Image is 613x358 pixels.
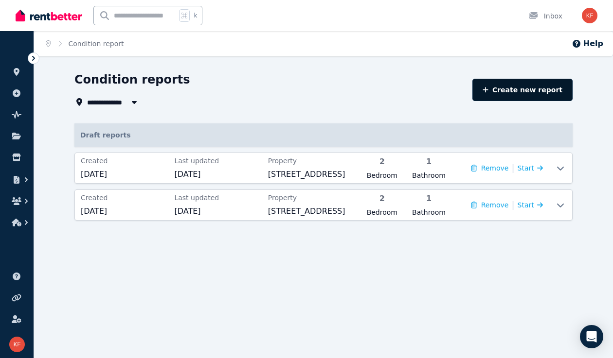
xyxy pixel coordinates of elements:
span: Created [81,193,168,203]
span: [STREET_ADDRESS] [268,205,356,217]
span: Bedroom [361,170,402,180]
img: Kylie Foot [9,337,25,352]
div: Inbox [528,11,562,21]
span: [STREET_ADDRESS] [268,169,356,180]
a: Create new report [472,79,573,101]
span: k [194,12,197,19]
nav: Breadcrumb [34,31,136,56]
span: [DATE] [81,169,168,180]
span: Bedroom [361,207,402,217]
button: Help [572,38,603,50]
span: 1 [408,156,449,168]
span: Last updated [174,193,262,203]
button: Remove [471,200,508,210]
span: Bathroom [408,207,449,217]
span: Property [268,156,356,166]
span: | [511,198,514,212]
span: Condition report [69,39,124,49]
span: | [511,161,514,175]
h1: Condition reports [74,72,190,87]
span: Created [81,156,168,166]
span: 1 [408,193,449,205]
p: Draft report s [74,123,573,147]
span: 2 [361,156,402,168]
span: Start [518,164,534,172]
span: [DATE] [174,205,262,217]
img: RentBetter [16,8,82,23]
div: Open Intercom Messenger [580,325,603,348]
span: Bathroom [408,170,449,180]
span: Start [518,201,534,209]
span: [DATE] [174,169,262,180]
span: Property [268,193,356,203]
span: 2 [361,193,402,205]
span: [DATE] [81,205,168,217]
button: Remove [471,163,508,173]
span: Last updated [174,156,262,166]
img: Kylie Foot [582,8,597,23]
